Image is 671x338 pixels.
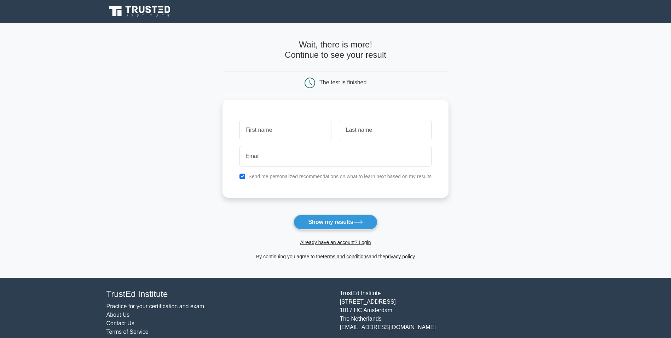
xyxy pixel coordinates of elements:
a: Contact Us [106,320,134,326]
input: First name [239,120,331,140]
a: About Us [106,312,130,318]
a: Practice for your certification and exam [106,303,204,309]
label: Send me personalized recommendations on what to learn next based on my results [248,174,432,179]
h4: TrustEd Institute [106,289,331,299]
a: Already have an account? Login [300,240,371,245]
input: Last name [340,120,432,140]
a: privacy policy [385,254,415,259]
a: Terms of Service [106,329,149,335]
div: By continuing you agree to the and the [218,252,453,261]
h4: Wait, there is more! Continue to see your result [222,40,449,60]
a: terms and conditions [323,254,369,259]
button: Show my results [294,215,377,230]
div: The test is finished [319,79,366,85]
input: Email [239,146,432,167]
